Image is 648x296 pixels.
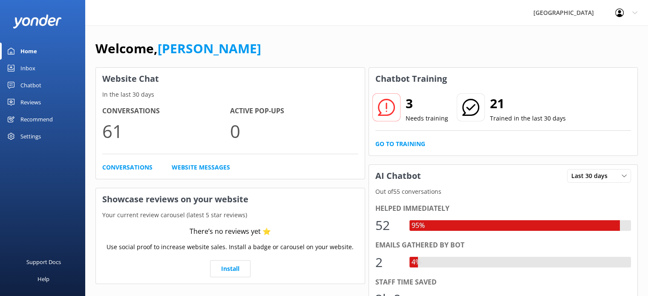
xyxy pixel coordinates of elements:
img: yonder-white-logo.png [13,14,62,29]
div: 4% [409,257,423,268]
div: Settings [20,128,41,145]
p: Use social proof to increase website sales. Install a badge or carousel on your website. [107,242,354,252]
p: In the last 30 days [96,90,365,99]
p: Trained in the last 30 days [490,114,566,123]
h3: AI Chatbot [369,165,427,187]
div: Helped immediately [375,203,631,214]
p: Needs training [406,114,448,123]
h4: Conversations [102,106,230,117]
a: Website Messages [172,163,230,172]
div: Support Docs [26,253,61,270]
h3: Chatbot Training [369,68,453,90]
a: Conversations [102,163,153,172]
p: Out of 55 conversations [369,187,638,196]
p: 0 [230,117,358,145]
h1: Welcome, [95,38,261,59]
p: Your current review carousel (latest 5 star reviews) [96,210,365,220]
h2: 3 [406,93,448,114]
div: 52 [375,215,401,236]
div: Emails gathered by bot [375,240,631,251]
div: Chatbot [20,77,41,94]
p: 61 [102,117,230,145]
h3: Website Chat [96,68,365,90]
div: Staff time saved [375,277,631,288]
h2: 21 [490,93,566,114]
h3: Showcase reviews on your website [96,188,365,210]
a: [PERSON_NAME] [158,40,261,57]
a: Install [210,260,251,277]
div: Help [37,270,49,287]
a: Go to Training [375,139,425,149]
h4: Active Pop-ups [230,106,358,117]
div: Home [20,43,37,60]
div: Recommend [20,111,53,128]
div: There’s no reviews yet ⭐ [190,226,271,237]
div: 2 [375,252,401,273]
div: 95% [409,220,427,231]
div: Inbox [20,60,35,77]
div: Reviews [20,94,41,111]
span: Last 30 days [571,171,613,181]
